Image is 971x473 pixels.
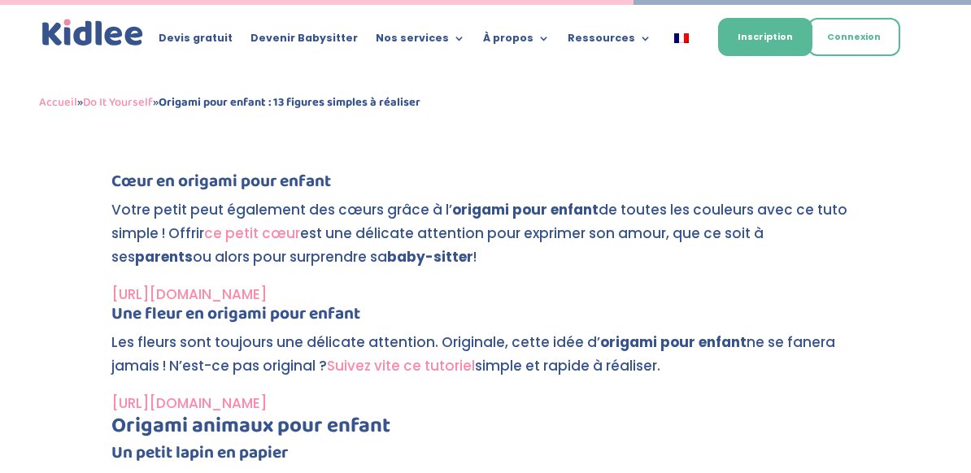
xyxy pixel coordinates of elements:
span: » » [39,93,420,112]
a: [URL][DOMAIN_NAME] [111,284,267,304]
p: Les fleurs sont toujours une délicate attention. Originale, cette idée d’ ne se fanera jamais ! N... [111,331,860,392]
h3: Origami animaux pour enfant [111,415,860,445]
a: Do It Yourself [83,93,153,112]
a: Accueil [39,93,77,112]
a: Ressources [568,33,651,50]
a: À propos [483,33,550,50]
strong: parents [135,247,193,267]
a: [URL][DOMAIN_NAME] [111,393,267,413]
strong: origami pour enfant [452,200,599,219]
a: Suivez vite ce tutoriel [327,356,475,375]
a: Kidlee Logo [39,16,146,50]
img: logo_kidlee_bleu [39,16,146,50]
strong: baby-sitter [387,247,473,267]
a: ce petit cœur [204,223,300,243]
p: Votre petit peut également des cœurs grâce à l’ de toutes les couleurs avec ce tuto simple ! Offr... [111,198,860,283]
strong: origami pour enfant [600,332,747,352]
strong: Origami pour enfant : 13 figures simples à réaliser [159,93,420,112]
a: Nos services [376,33,465,50]
h4: Une fleur en origami pour enfant [111,306,860,331]
a: Devis gratuit [159,33,233,50]
img: Français [674,33,689,43]
a: Inscription [718,18,812,56]
a: Devenir Babysitter [250,33,358,50]
h4: Cœur en origami pour enfant [111,173,860,198]
a: Connexion [808,18,900,56]
h4: Un petit lapin en papier [111,445,860,470]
